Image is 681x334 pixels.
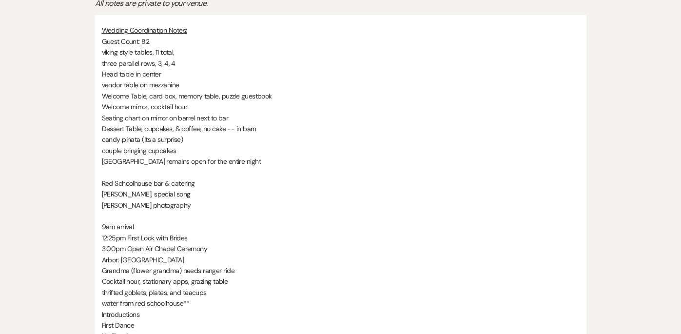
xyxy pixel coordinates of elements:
[102,113,580,123] p: Seating chart on mirror on barrel next to bar
[102,221,580,232] p: 9am arrival
[102,255,580,265] p: Arbor: [GEOGRAPHIC_DATA]
[102,79,580,90] p: vendor table on mezzanine
[102,243,580,254] p: 3:00pm Open Air Chapel Ceremony
[102,178,580,189] p: Red Schoolhouse bar & catering
[102,287,580,298] p: thrifted goblets, plates, and teacups
[102,298,580,309] p: water from red schoolhouse**
[102,156,580,167] p: [GEOGRAPHIC_DATA] remains open for the entire night
[102,123,580,134] p: Dessert Table, cupcakes, & coffee, no cake -- in barn
[102,134,580,145] p: candy pinata (its a surprise)
[102,265,580,276] p: Grandma (flower grandma) needs ranger ride
[102,309,580,320] p: Introductions
[102,69,580,79] p: Head table in center
[102,101,580,112] p: Welcome mirror, cocktail hour
[102,320,580,331] p: First Dance
[102,36,580,47] p: Guest Count: 82
[102,189,580,199] p: [PERSON_NAME], special song
[102,233,580,243] p: 12:25pm First Look with Brides
[102,91,580,101] p: Welcome Table, card box, memory table, puzzle guestbook
[102,58,580,69] p: three parallel rows, 3, 4, 4
[102,145,580,156] p: couple bringing cupcakes
[102,47,580,58] p: viking style tables, 11 total,
[102,276,580,287] p: Cocktail hour, stationary apps, grazing table
[102,26,187,35] u: Wedding Coordination Notes:
[102,200,580,211] p: [PERSON_NAME] photography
